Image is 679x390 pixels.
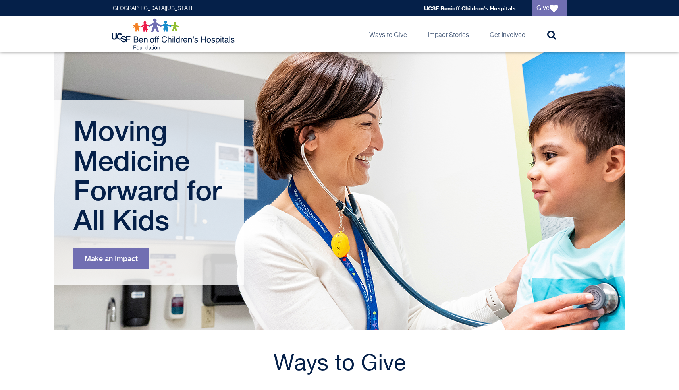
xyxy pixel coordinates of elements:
h2: Ways to Give [112,350,567,378]
a: Impact Stories [421,16,475,52]
a: Make an Impact [73,248,149,269]
a: Ways to Give [363,16,413,52]
a: Give [532,0,567,16]
a: UCSF Benioff Children's Hospitals [424,5,516,12]
img: Logo for UCSF Benioff Children's Hospitals Foundation [112,18,237,50]
h1: Moving Medicine Forward for All Kids [73,116,226,235]
a: [GEOGRAPHIC_DATA][US_STATE] [112,6,195,11]
a: Get Involved [483,16,532,52]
